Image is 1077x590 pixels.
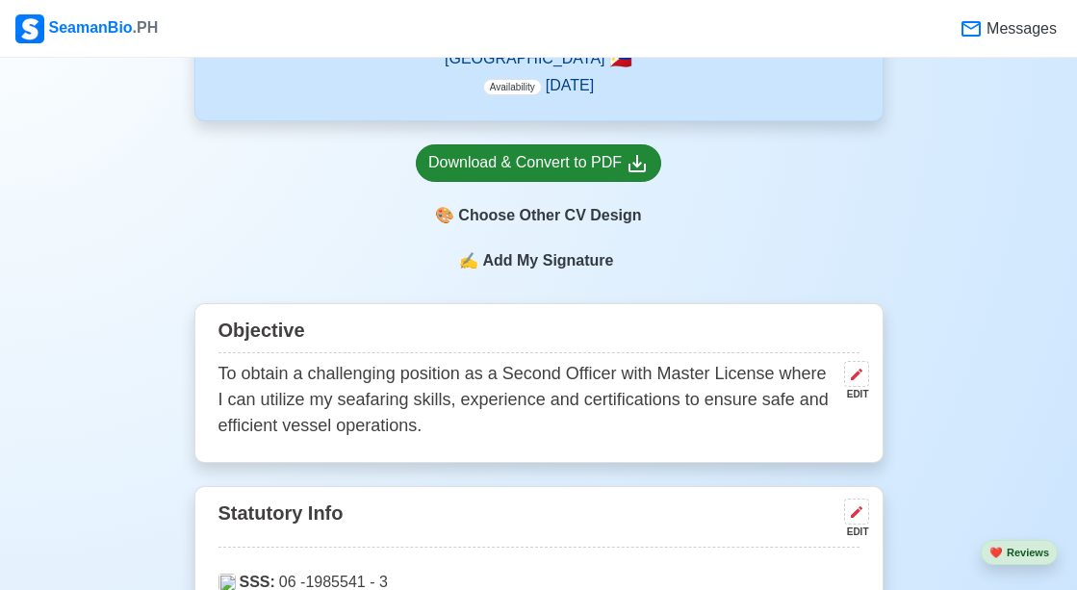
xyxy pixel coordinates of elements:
div: SeamanBio [15,14,158,43]
p: [DATE] [483,74,594,97]
button: heartReviews [981,540,1058,566]
img: Logo [15,14,44,43]
div: Download & Convert to PDF [428,151,649,175]
span: Add My Signature [478,249,617,272]
p: [GEOGRAPHIC_DATA] [218,47,859,70]
span: .PH [133,19,159,36]
div: EDIT [836,525,869,539]
span: sign [459,249,478,272]
p: To obtain a challenging position as a Second Officer with Master License where I can utilize my s... [218,361,836,439]
span: Availability [483,79,542,95]
div: EDIT [836,387,869,401]
span: Messages [983,17,1057,40]
a: Download & Convert to PDF [416,144,661,182]
span: paint [435,204,454,227]
div: Objective [218,312,859,353]
div: Statutory Info [218,495,859,548]
span: 🇵🇭 [609,50,632,68]
span: heart [989,547,1003,558]
div: Choose Other CV Design [416,197,661,234]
